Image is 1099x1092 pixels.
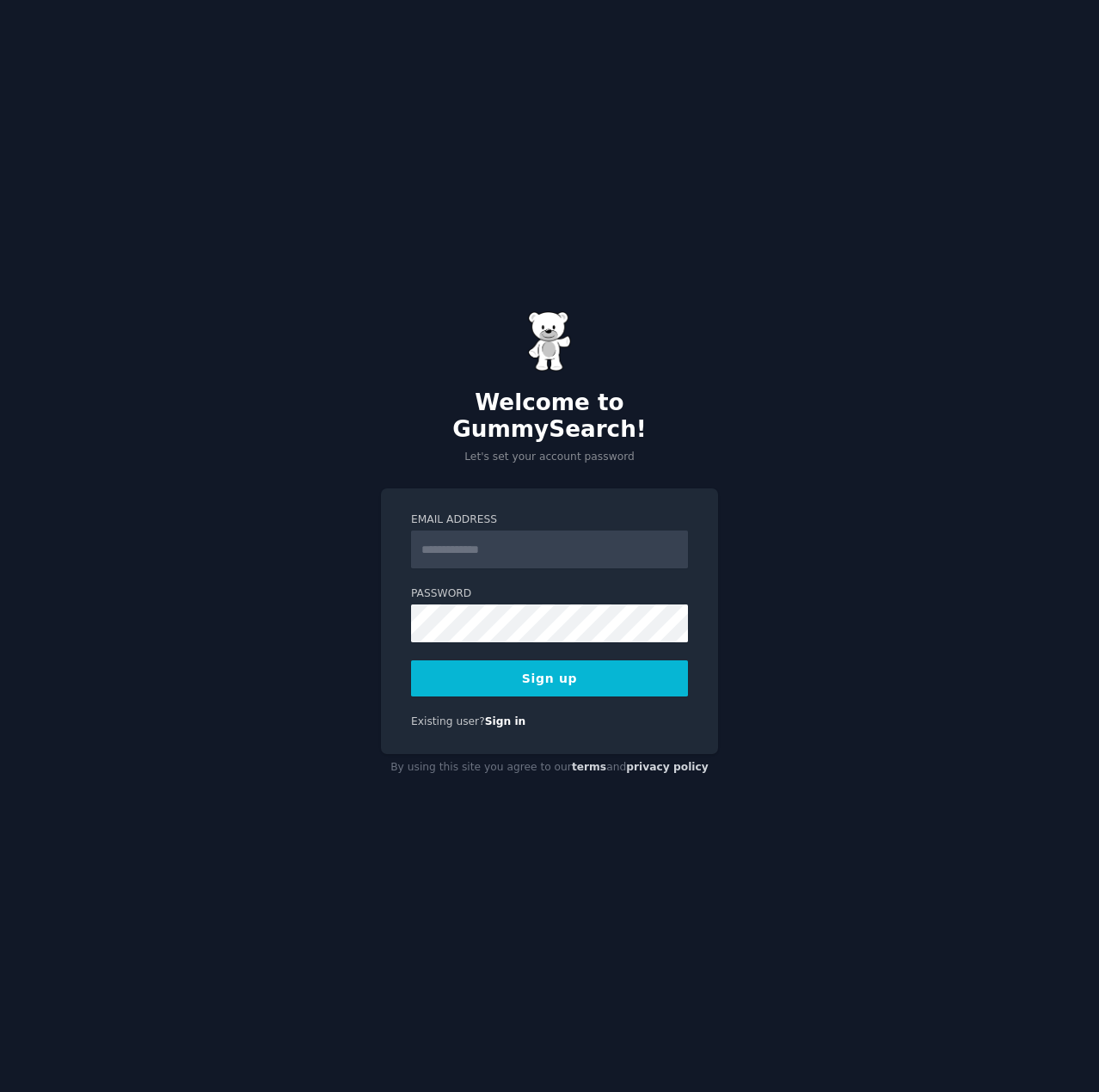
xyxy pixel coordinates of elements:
h2: Welcome to GummySearch! [381,390,718,444]
a: terms [572,761,606,773]
span: Existing user? [411,715,485,727]
img: Gummy Bear [528,311,571,371]
p: Let's set your account password [381,450,718,465]
button: Sign up [411,660,688,696]
div: By using this site you agree to our and [381,754,718,782]
a: privacy policy [626,761,709,773]
label: Password [411,586,688,602]
label: Email Address [411,512,688,528]
a: Sign in [485,715,526,727]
